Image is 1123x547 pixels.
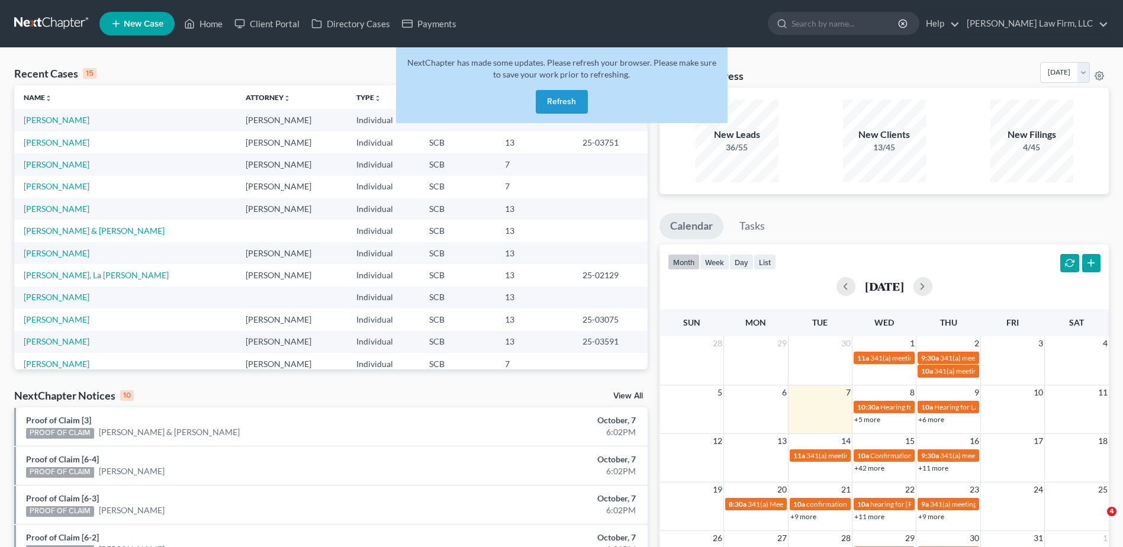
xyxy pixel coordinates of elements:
[26,506,94,517] div: PROOF OF CLAIM
[781,385,788,400] span: 6
[973,385,980,400] span: 9
[420,331,495,353] td: SCB
[1083,507,1111,535] iframe: Intercom live chat
[347,153,420,175] td: Individual
[573,331,648,353] td: 25-03591
[305,13,396,34] a: Directory Cases
[236,242,347,264] td: [PERSON_NAME]
[918,512,944,521] a: +9 more
[613,392,643,400] a: View All
[791,12,900,34] input: Search by name...
[24,270,169,280] a: [PERSON_NAME], La [PERSON_NAME]
[347,331,420,353] td: Individual
[857,451,869,460] span: 10a
[26,415,91,425] a: Proof of Claim [3]
[24,93,52,102] a: Nameunfold_more
[99,426,240,438] a: [PERSON_NAME] & [PERSON_NAME]
[347,264,420,286] td: Individual
[745,317,766,327] span: Mon
[83,68,96,79] div: 15
[874,317,894,327] span: Wed
[920,13,960,34] a: Help
[843,128,926,141] div: New Clients
[26,454,99,464] a: Proof of Claim [6-4]
[921,500,929,509] span: 9a
[420,242,495,264] td: SCB
[420,308,495,330] td: SCB
[99,504,165,516] a: [PERSON_NAME]
[909,385,916,400] span: 8
[668,254,700,270] button: month
[1006,317,1019,327] span: Fri
[870,353,984,362] span: 341(a) meeting for [PERSON_NAME]
[940,317,957,327] span: Thu
[495,153,573,175] td: 7
[420,220,495,242] td: SCB
[236,109,347,131] td: [PERSON_NAME]
[495,131,573,153] td: 13
[420,198,495,220] td: SCB
[918,464,948,472] a: +11 more
[712,531,723,545] span: 26
[124,20,163,28] span: New Case
[776,531,788,545] span: 27
[24,181,89,191] a: [PERSON_NAME]
[440,504,636,516] div: 6:02PM
[940,451,1054,460] span: 341(a) meeting for [PERSON_NAME]
[712,434,723,448] span: 12
[1032,531,1044,545] span: 31
[347,220,420,242] td: Individual
[246,93,291,102] a: Attorneyunfold_more
[854,512,884,521] a: +11 more
[921,353,939,362] span: 9:30a
[495,353,573,375] td: 7
[854,464,884,472] a: +42 more
[700,254,729,270] button: week
[374,95,381,102] i: unfold_more
[495,242,573,264] td: 13
[712,336,723,350] span: 28
[973,336,980,350] span: 2
[1032,434,1044,448] span: 17
[440,465,636,477] div: 6:02PM
[793,500,805,509] span: 10a
[24,226,165,236] a: [PERSON_NAME] & [PERSON_NAME]
[24,137,89,147] a: [PERSON_NAME]
[347,131,420,153] td: Individual
[1097,482,1109,497] span: 25
[793,451,805,460] span: 11a
[347,109,420,131] td: Individual
[934,403,1035,411] span: Hearing for La [PERSON_NAME]
[236,331,347,353] td: [PERSON_NAME]
[840,336,852,350] span: 30
[776,434,788,448] span: 13
[716,385,723,400] span: 5
[24,159,89,169] a: [PERSON_NAME]
[840,434,852,448] span: 14
[729,213,776,239] a: Tasks
[420,176,495,198] td: SCB
[904,434,916,448] span: 15
[24,248,89,258] a: [PERSON_NAME]
[880,403,1035,411] span: Hearing for [PERSON_NAME] & [PERSON_NAME]
[407,57,716,79] span: NextChapter has made some updates. Please refresh your browser. Please make sure to save your wor...
[870,500,961,509] span: hearing for [PERSON_NAME]
[440,532,636,543] div: October, 7
[754,254,776,270] button: list
[729,254,754,270] button: day
[45,95,52,102] i: unfold_more
[26,493,99,503] a: Proof of Claim [6-3]
[178,13,229,34] a: Home
[854,415,880,424] a: +5 more
[918,415,944,424] a: +6 more
[806,500,1002,509] span: confirmation hearing for [PERSON_NAME] & [PERSON_NAME]
[843,141,926,153] div: 13/45
[420,264,495,286] td: SCB
[26,532,99,542] a: Proof of Claim [6-2]
[440,493,636,504] div: October, 7
[806,451,983,460] span: 341(a) meeting for [PERSON_NAME] & [PERSON_NAME]
[790,512,816,521] a: +9 more
[24,115,89,125] a: [PERSON_NAME]
[904,482,916,497] span: 22
[1102,336,1109,350] span: 4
